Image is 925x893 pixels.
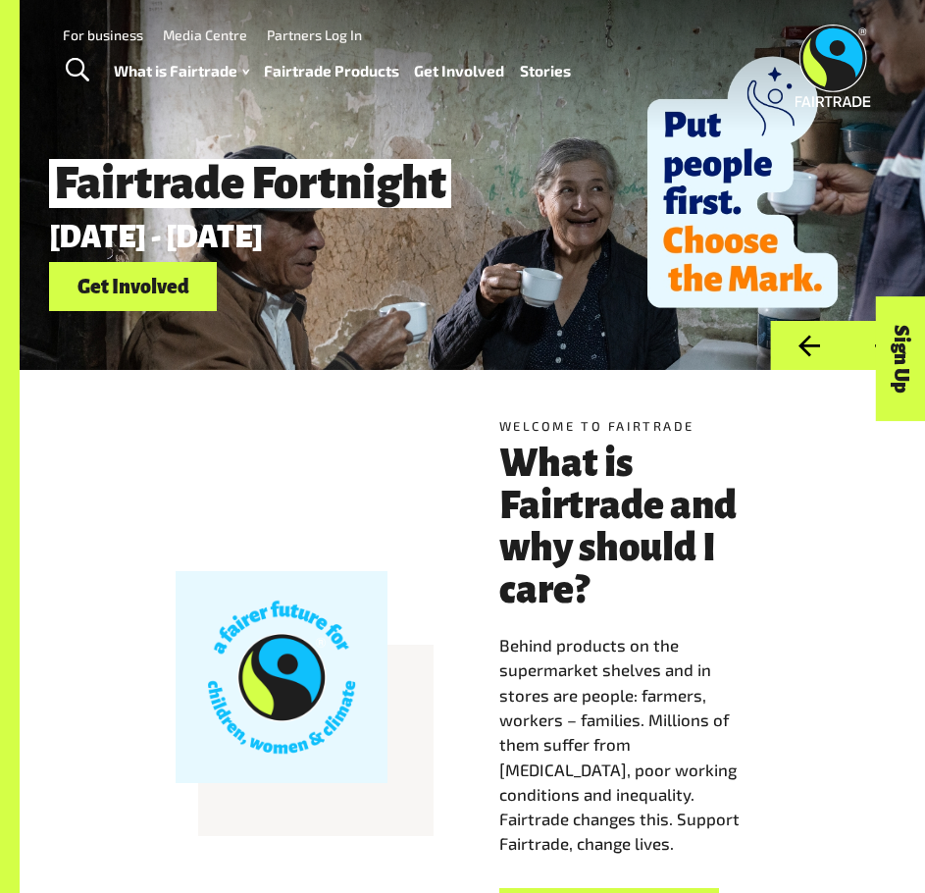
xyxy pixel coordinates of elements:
[49,262,217,312] a: Get Involved
[163,26,247,43] a: Media Centre
[114,58,249,85] a: What is Fairtrade
[520,58,571,85] a: Stories
[499,417,770,436] h5: Welcome to Fairtrade
[63,26,143,43] a: For business
[499,443,770,612] h3: What is Fairtrade and why should I care?
[414,58,504,85] a: Get Involved
[49,159,451,208] span: Fairtrade Fortnight
[53,46,101,95] a: Toggle Search
[796,25,871,107] img: Fairtrade Australia New Zealand logo
[264,58,399,85] a: Fairtrade Products
[49,221,750,254] p: [DATE] - [DATE]
[267,26,362,43] a: Partners Log In
[499,635,740,853] span: Behind products on the supermarket shelves and in stores are people: farmers, workers – families....
[848,321,925,371] button: Next
[770,321,848,371] button: Previous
